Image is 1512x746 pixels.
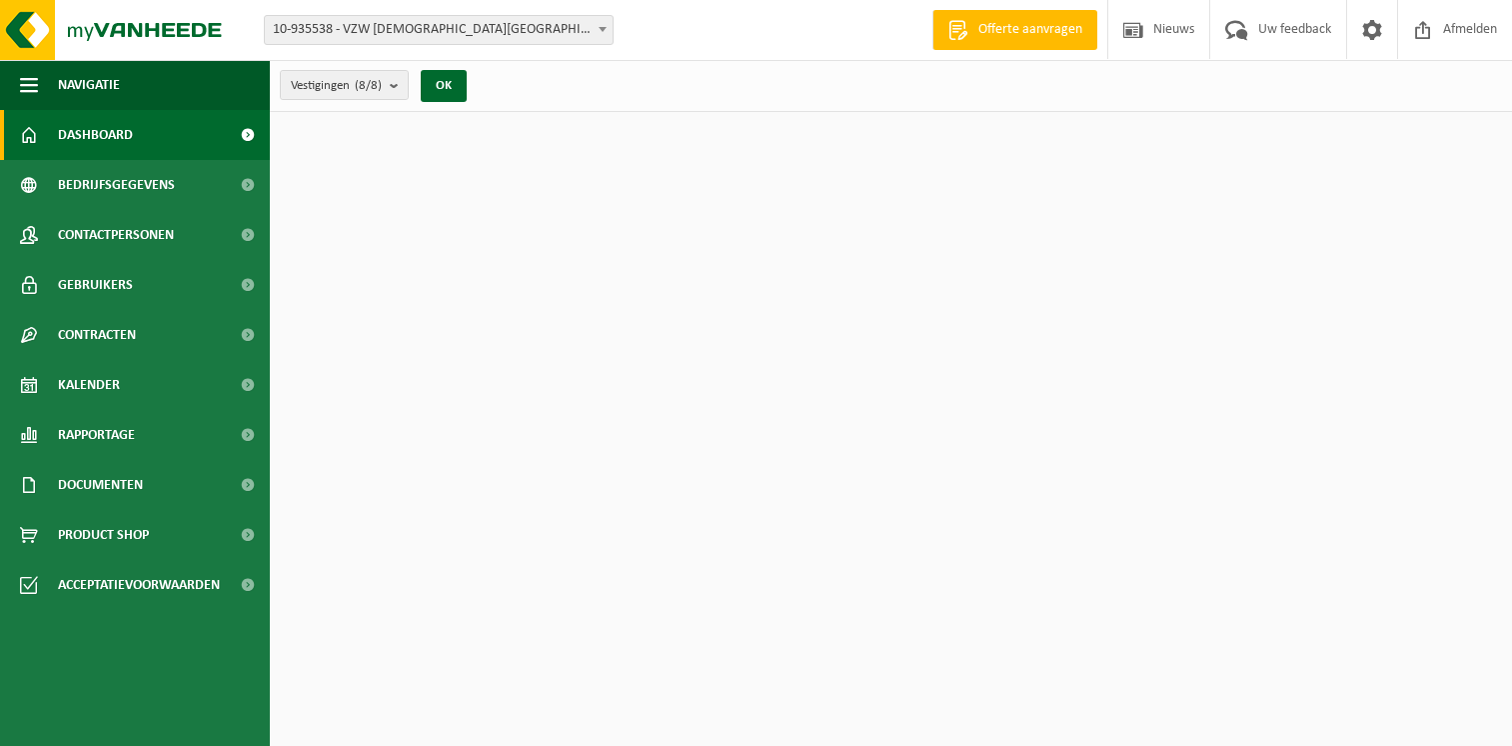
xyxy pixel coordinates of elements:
span: Rapportage [58,410,135,460]
span: Documenten [58,460,143,510]
span: Dashboard [58,110,133,160]
span: Product Shop [58,510,149,560]
span: Acceptatievoorwaarden [58,560,220,610]
span: Vestigingen [291,71,382,101]
a: Offerte aanvragen [932,10,1097,50]
button: OK [421,70,467,102]
count: (8/8) [355,79,382,92]
span: Navigatie [58,60,120,110]
span: Contactpersonen [58,210,174,260]
span: Gebruikers [58,260,133,310]
span: Kalender [58,360,120,410]
button: Vestigingen(8/8) [280,70,409,100]
span: 10-935538 - VZW PRIESTER DAENS COLLEGE - AALST [264,15,614,45]
span: Bedrijfsgegevens [58,160,175,210]
span: Contracten [58,310,136,360]
span: 10-935538 - VZW PRIESTER DAENS COLLEGE - AALST [265,16,613,44]
span: Offerte aanvragen [973,20,1087,40]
